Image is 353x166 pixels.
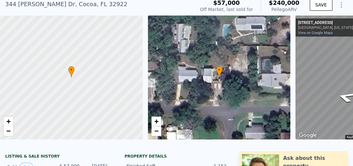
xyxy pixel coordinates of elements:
[216,66,223,77] div: •
[6,117,11,125] span: +
[269,6,299,13] div: Pellego ARV
[151,126,161,136] a: Zoom out
[4,116,13,126] a: Zoom in
[298,26,353,30] div: [GEOGRAPHIC_DATA], [US_STATE]
[298,20,353,26] div: [STREET_ADDRESS]
[68,67,75,73] span: •
[5,154,109,160] div: LISTING & SALE HISTORY
[200,6,253,13] div: Off Market, last sold for
[6,127,11,135] span: −
[297,131,318,139] a: Open this area in Google Maps (opens a new window)
[125,154,229,159] div: Property details
[154,117,158,125] span: +
[216,67,223,73] span: •
[154,127,158,135] span: −
[297,131,318,139] img: Google
[298,31,333,35] a: View on Google Maps
[151,116,161,126] a: Zoom in
[68,66,75,77] div: •
[4,126,13,136] a: Zoom out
